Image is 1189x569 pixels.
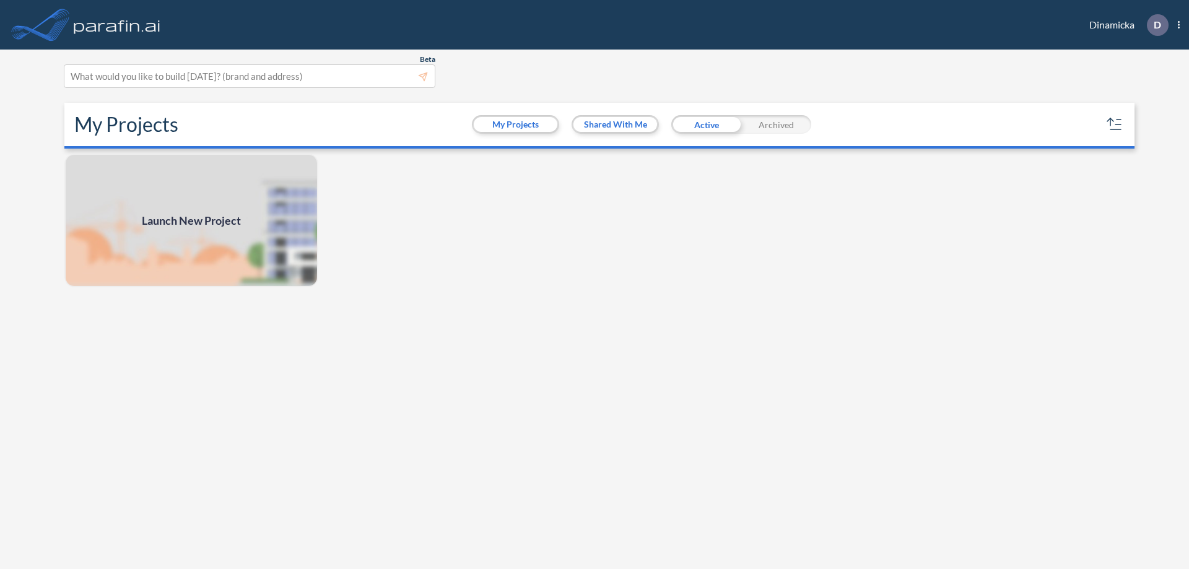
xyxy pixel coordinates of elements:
[420,54,435,64] span: Beta
[71,12,163,37] img: logo
[142,212,241,229] span: Launch New Project
[64,154,318,287] img: add
[64,154,318,287] a: Launch New Project
[573,117,657,132] button: Shared With Me
[1105,115,1125,134] button: sort
[1071,14,1180,36] div: Dinamicka
[1154,19,1161,30] p: D
[474,117,557,132] button: My Projects
[741,115,811,134] div: Archived
[74,113,178,136] h2: My Projects
[671,115,741,134] div: Active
